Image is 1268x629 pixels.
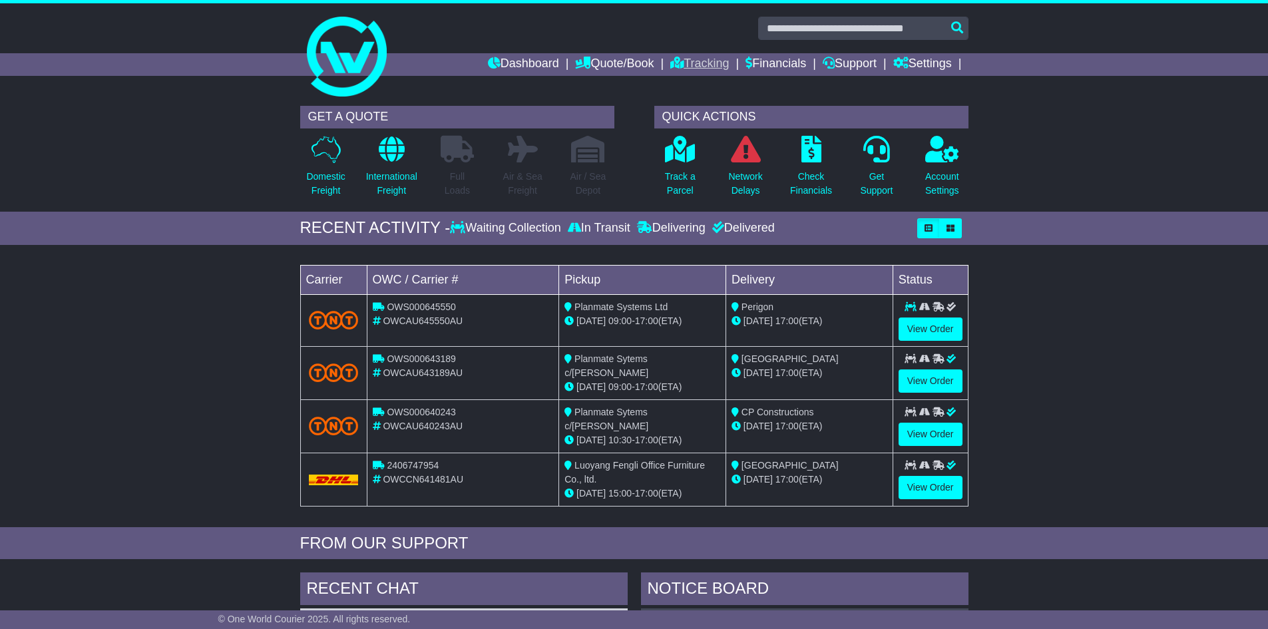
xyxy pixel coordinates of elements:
a: NetworkDelays [728,135,763,205]
span: OWCCN641481AU [383,474,463,485]
div: - (ETA) [564,433,720,447]
img: TNT_Domestic.png [309,311,359,329]
div: RECENT ACTIVITY - [300,218,451,238]
a: Settings [893,53,952,76]
span: [DATE] [743,315,773,326]
span: Planmate Sytems c/[PERSON_NAME] [564,353,648,378]
span: 17:00 [775,315,799,326]
div: FROM OUR SUPPORT [300,534,968,553]
span: 17:00 [775,421,799,431]
span: 17:00 [775,474,799,485]
a: AccountSettings [925,135,960,205]
span: 17:00 [635,435,658,445]
a: GetSupport [859,135,893,205]
span: [DATE] [576,315,606,326]
a: View Order [899,423,962,446]
a: Quote/Book [575,53,654,76]
div: (ETA) [732,314,887,328]
div: In Transit [564,221,634,236]
span: 09:00 [608,315,632,326]
img: TNT_Domestic.png [309,417,359,435]
a: View Order [899,476,962,499]
a: Financials [745,53,806,76]
a: Track aParcel [664,135,696,205]
span: 09:00 [608,381,632,392]
td: Delivery [726,265,893,294]
div: QUICK ACTIONS [654,106,968,128]
span: 2406747954 [387,460,439,471]
span: [DATE] [743,367,773,378]
p: International Freight [366,170,417,198]
div: NOTICE BOARD [641,572,968,608]
p: Air & Sea Freight [503,170,542,198]
div: - (ETA) [564,314,720,328]
div: - (ETA) [564,380,720,394]
span: [DATE] [576,381,606,392]
span: 17:00 [635,381,658,392]
a: Tracking [670,53,729,76]
span: 17:00 [635,488,658,499]
a: View Order [899,317,962,341]
div: (ETA) [732,473,887,487]
a: DomesticFreight [306,135,345,205]
div: - (ETA) [564,487,720,501]
span: 17:00 [635,315,658,326]
span: [DATE] [743,474,773,485]
span: Planmate Systems Ltd [574,302,668,312]
span: 10:30 [608,435,632,445]
td: OWC / Carrier # [367,265,559,294]
span: OWS000640243 [387,407,456,417]
span: [DATE] [576,488,606,499]
p: Check Financials [790,170,832,198]
p: Get Support [860,170,893,198]
span: OWCAU645550AU [383,315,463,326]
td: Carrier [300,265,367,294]
div: Delivering [634,221,709,236]
a: Dashboard [488,53,559,76]
div: (ETA) [732,366,887,380]
div: GET A QUOTE [300,106,614,128]
a: CheckFinancials [789,135,833,205]
a: Support [823,53,877,76]
span: [DATE] [576,435,606,445]
span: [GEOGRAPHIC_DATA] [741,353,839,364]
p: Network Delays [728,170,762,198]
p: Account Settings [925,170,959,198]
span: [DATE] [743,421,773,431]
span: 17:00 [775,367,799,378]
span: OWS000643189 [387,353,456,364]
span: Perigon [741,302,773,312]
span: Luoyang Fengli Office Furniture Co., ltd. [564,460,705,485]
td: Pickup [559,265,726,294]
a: View Order [899,369,962,393]
div: (ETA) [732,419,887,433]
span: OWCAU643189AU [383,367,463,378]
div: Delivered [709,221,775,236]
span: OWS000645550 [387,302,456,312]
p: Air / Sea Depot [570,170,606,198]
span: CP Constructions [741,407,814,417]
img: DHL.png [309,475,359,485]
span: OWCAU640243AU [383,421,463,431]
div: RECENT CHAT [300,572,628,608]
p: Full Loads [441,170,474,198]
td: Status [893,265,968,294]
a: InternationalFreight [365,135,418,205]
p: Track a Parcel [665,170,696,198]
span: Planmate Sytems c/[PERSON_NAME] [564,407,648,431]
span: 15:00 [608,488,632,499]
span: [GEOGRAPHIC_DATA] [741,460,839,471]
img: TNT_Domestic.png [309,363,359,381]
p: Domestic Freight [306,170,345,198]
span: © One World Courier 2025. All rights reserved. [218,614,411,624]
div: Waiting Collection [450,221,564,236]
